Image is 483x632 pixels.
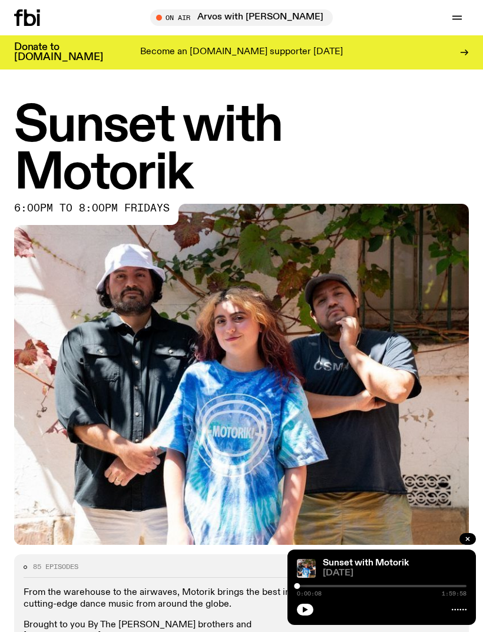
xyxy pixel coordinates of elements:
[14,102,469,198] h1: Sunset with Motorik
[33,564,78,570] span: 85 episodes
[14,42,103,62] h3: Donate to [DOMAIN_NAME]
[24,587,295,610] p: From the warehouse to the airwaves, Motorik brings the best in cutting-edge dance music from arou...
[150,9,333,26] button: On AirArvos with [PERSON_NAME]
[297,559,316,578] img: Andrew, Reenie, and Pat stand in a row, smiling at the camera, in dappled light with a vine leafe...
[14,204,170,213] span: 6:00pm to 8:00pm fridays
[442,591,467,597] span: 1:59:58
[323,569,467,578] span: [DATE]
[323,558,409,568] a: Sunset with Motorik
[297,591,322,597] span: 0:00:08
[14,204,469,545] img: Andrew, Reenie, and Pat stand in a row, smiling at the camera, in dappled light with a vine leafe...
[140,47,343,58] p: Become an [DOMAIN_NAME] supporter [DATE]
